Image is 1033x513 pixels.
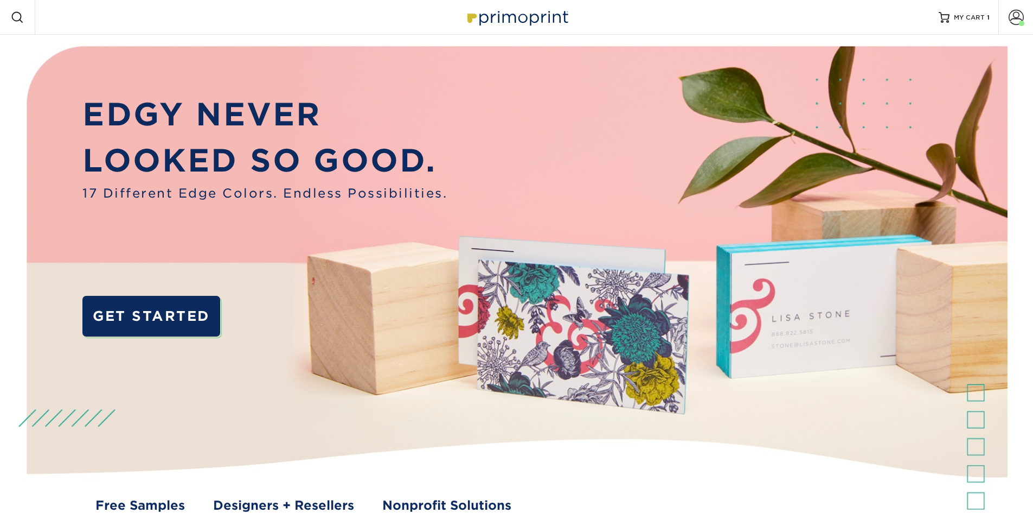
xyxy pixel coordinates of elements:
p: LOOKED SO GOOD. [82,137,447,184]
span: MY CART [954,13,985,22]
p: EDGY NEVER [82,91,447,138]
span: 1 [987,14,990,21]
a: GET STARTED [82,296,220,337]
img: Primoprint [463,5,571,29]
span: 17 Different Edge Colors. Endless Possibilities. [82,184,447,202]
